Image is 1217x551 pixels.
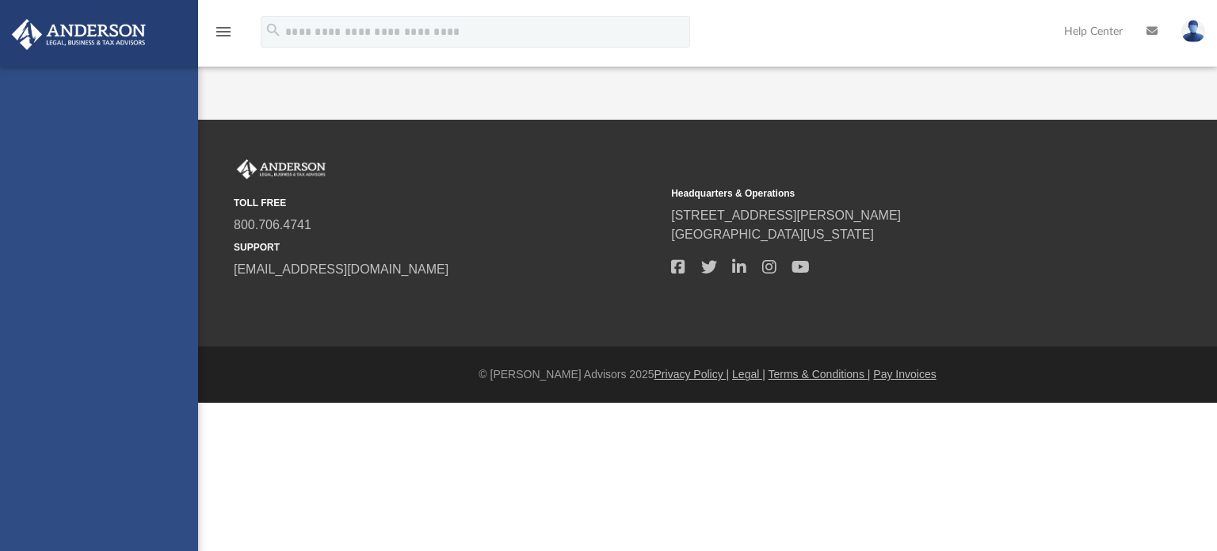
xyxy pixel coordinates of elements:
a: [EMAIL_ADDRESS][DOMAIN_NAME] [234,262,448,276]
a: menu [214,30,233,41]
a: Terms & Conditions | [769,368,871,381]
small: SUPPORT [234,240,660,254]
img: User Pic [1181,20,1205,43]
img: Anderson Advisors Platinum Portal [234,159,329,180]
div: © [PERSON_NAME] Advisors 2025 [198,366,1217,383]
a: 800.706.4741 [234,218,311,231]
img: Anderson Advisors Platinum Portal [7,19,151,50]
small: Headquarters & Operations [671,186,1097,201]
a: Pay Invoices [873,368,936,381]
a: Legal | [732,368,765,381]
a: [STREET_ADDRESS][PERSON_NAME] [671,209,901,222]
small: TOLL FREE [234,196,660,210]
a: [GEOGRAPHIC_DATA][US_STATE] [671,228,874,241]
a: Privacy Policy | [654,368,730,381]
i: search [265,21,282,39]
i: menu [214,22,233,41]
